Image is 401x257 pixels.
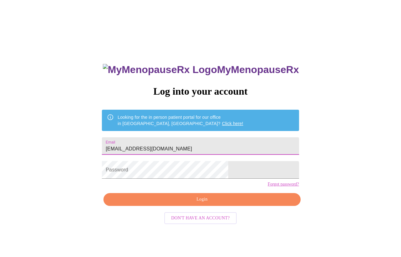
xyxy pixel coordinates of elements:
img: MyMenopauseRx Logo [103,64,217,76]
button: Login [103,193,300,206]
a: Click here! [222,121,243,126]
h3: MyMenopauseRx [103,64,299,76]
span: Login [111,196,293,203]
button: Don't have an account? [164,212,237,224]
h3: Log into your account [102,86,299,97]
span: Don't have an account? [171,214,230,222]
a: Don't have an account? [163,215,238,220]
div: Looking for the in person patient portal for our office in [GEOGRAPHIC_DATA], [GEOGRAPHIC_DATA]? [118,112,243,129]
a: Forgot password? [268,182,299,187]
